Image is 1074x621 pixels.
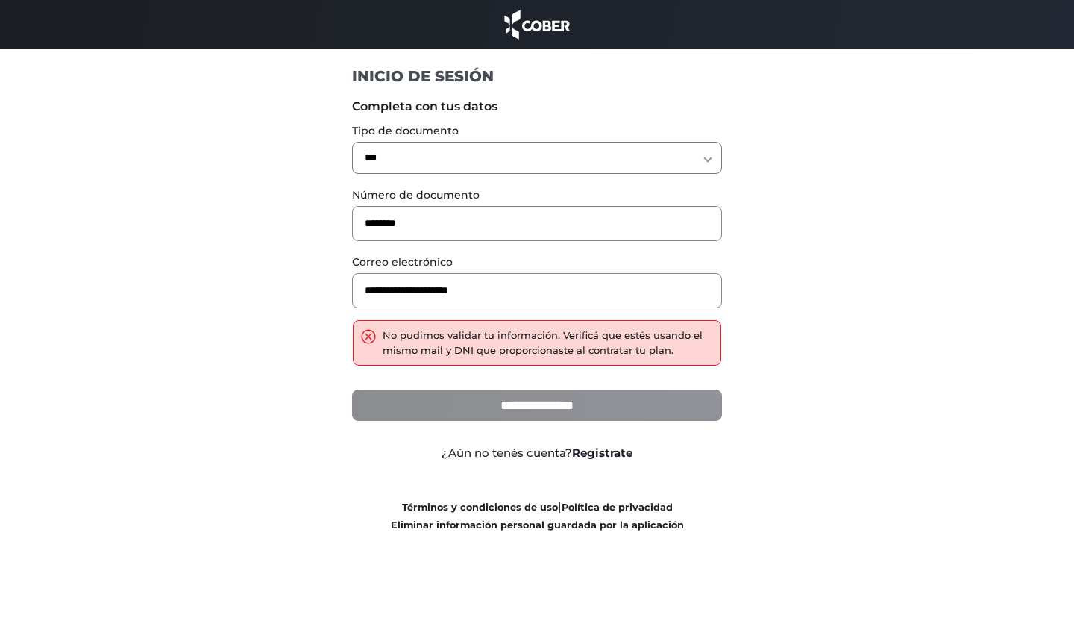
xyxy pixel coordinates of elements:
div: | [341,498,734,534]
a: Términos y condiciones de uso [402,502,558,513]
img: cober_marca.png [500,7,574,41]
label: Tipo de documento [352,123,723,139]
a: Eliminar información personal guardada por la aplicación [391,519,684,531]
div: ¿Aún no tenés cuenta? [341,445,734,462]
a: Registrate [572,446,632,460]
a: Política de privacidad [562,502,673,513]
label: Completa con tus datos [352,98,723,116]
div: No pudimos validar tu información. Verificá que estés usando el mismo mail y DNI que proporcionas... [383,328,714,358]
h1: INICIO DE SESIÓN [352,66,723,86]
label: Correo electrónico [352,255,723,270]
label: Número de documento [352,187,723,203]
